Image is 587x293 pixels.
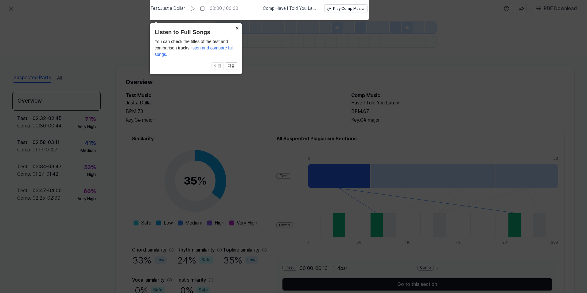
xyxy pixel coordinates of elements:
button: Close [232,23,242,32]
div: You can check the titles of the test and comparison tracks, [154,38,237,58]
div: Play Comp Music [333,6,364,11]
button: 다음 [225,62,237,70]
span: Comp . Have I Told You Lately [263,6,317,12]
span: listen and compare full songs. [154,45,234,57]
button: Play Comp Music [324,4,368,13]
header: Listen to Full Songs [154,28,237,37]
div: 00:00 / 00:00 [210,6,238,12]
span: Test . Just a Dollar [150,6,185,12]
